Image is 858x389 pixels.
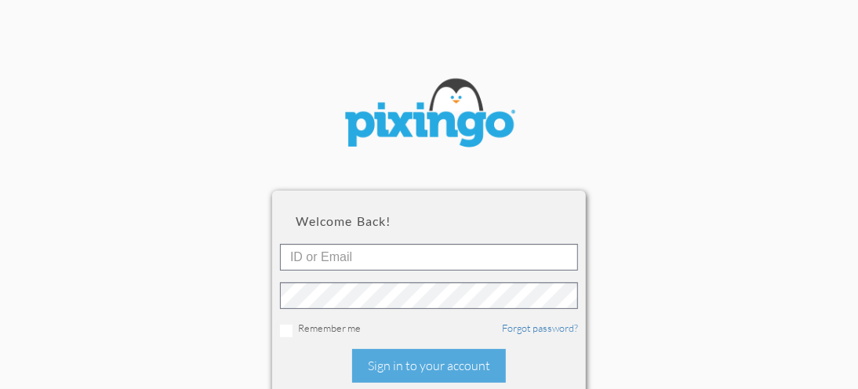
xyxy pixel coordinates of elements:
input: ID or Email [280,244,578,271]
a: Forgot password? [502,322,578,334]
img: pixingo logo [335,71,523,159]
h2: Welcome back! [296,214,562,228]
div: Remember me [280,321,578,337]
div: Sign in to your account [352,349,506,383]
